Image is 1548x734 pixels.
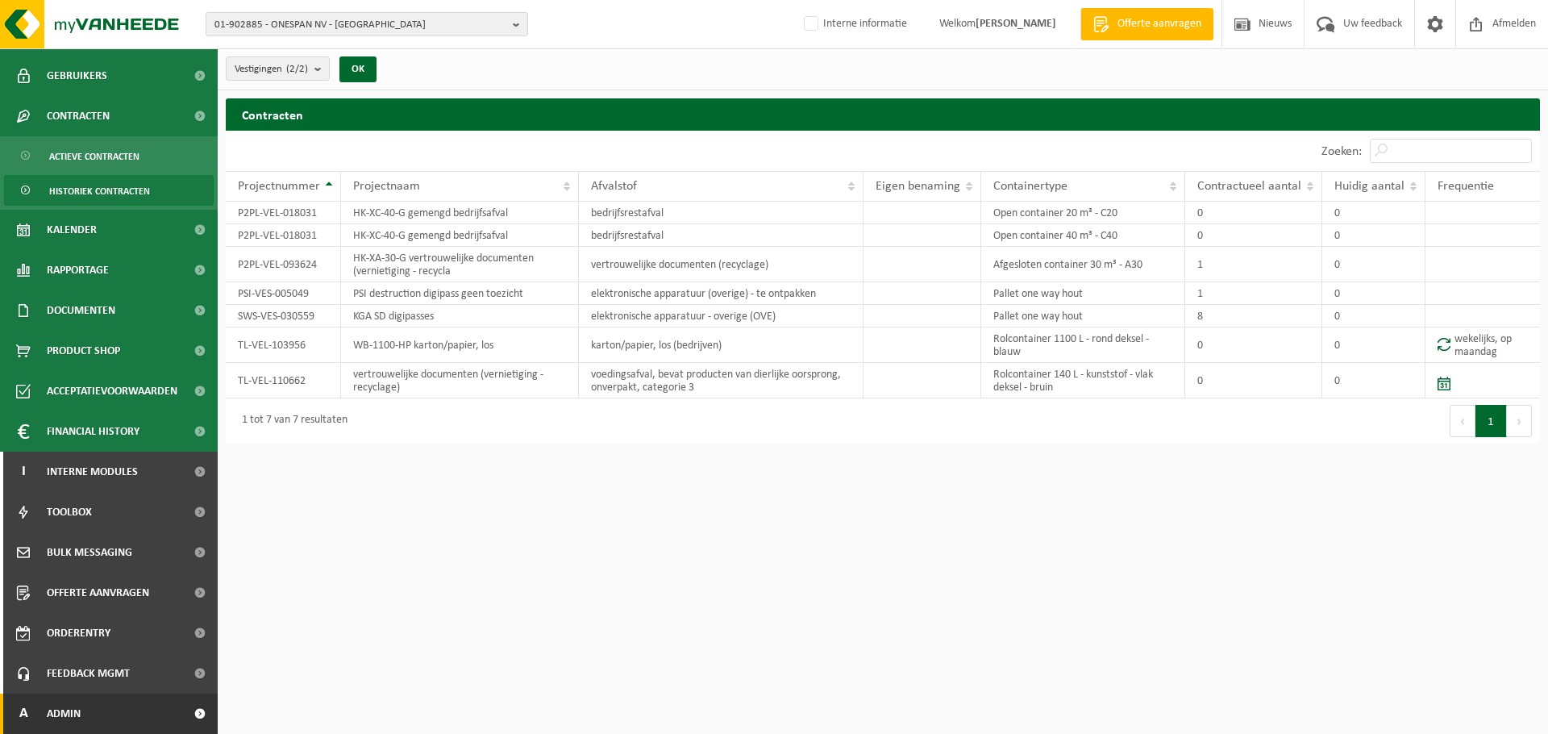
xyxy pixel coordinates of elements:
span: Gebruikers [47,56,107,96]
td: HK-XA-30-G vertrouwelijke documenten (vernietiging - recycla [341,247,579,282]
count: (2/2) [286,64,308,74]
span: Offerte aanvragen [47,573,149,613]
td: 1 [1185,282,1322,305]
button: 1 [1475,405,1507,437]
span: Historiek contracten [49,176,150,206]
div: 1 tot 7 van 7 resultaten [234,407,347,436]
span: Bulk Messaging [47,532,132,573]
span: Documenten [47,290,115,331]
button: Next [1507,405,1532,437]
td: 1 [1185,247,1322,282]
td: KGA SD digipasses [341,305,579,327]
td: HK-XC-40-G gemengd bedrijfsafval [341,224,579,247]
td: HK-XC-40-G gemengd bedrijfsafval [341,202,579,224]
td: elektronische apparatuur (overige) - te ontpakken [579,282,863,305]
td: Pallet one way hout [981,282,1184,305]
td: PSI-VES-005049 [226,282,341,305]
a: Actieve contracten [4,140,214,171]
span: Contracten [47,96,110,136]
td: 0 [1322,327,1425,363]
button: OK [339,56,377,82]
span: Admin [47,694,81,734]
td: 0 [1322,247,1425,282]
span: Actieve contracten [49,141,139,172]
td: bedrijfsrestafval [579,202,863,224]
td: Rolcontainer 140 L - kunststof - vlak deksel - bruin [981,363,1184,398]
td: P2PL-VEL-093624 [226,247,341,282]
td: 0 [1322,282,1425,305]
span: Feedback MGMT [47,653,130,694]
td: elektronische apparatuur - overige (OVE) [579,305,863,327]
span: Product Shop [47,331,120,371]
span: Projectnummer [238,180,320,193]
span: Orderentry Goedkeuring [47,613,182,653]
button: 01-902885 - ONESPAN NV - [GEOGRAPHIC_DATA] [206,12,528,36]
span: Frequentie [1438,180,1494,193]
a: Offerte aanvragen [1080,8,1213,40]
td: 0 [1322,202,1425,224]
span: I [16,452,31,492]
span: Projectnaam [353,180,420,193]
td: Rolcontainer 1100 L - rond deksel - blauw [981,327,1184,363]
td: 0 [1185,202,1322,224]
td: bedrijfsrestafval [579,224,863,247]
label: Zoeken: [1321,145,1362,158]
a: Historiek contracten [4,175,214,206]
span: Rapportage [47,250,109,290]
td: 8 [1185,305,1322,327]
span: Vestigingen [235,57,308,81]
span: Eigen benaming [876,180,960,193]
span: Huidig aantal [1334,180,1404,193]
td: vertrouwelijke documenten (vernietiging - recyclage) [341,363,579,398]
td: PSI destruction digipass geen toezicht [341,282,579,305]
span: Contractueel aantal [1197,180,1301,193]
button: Previous [1450,405,1475,437]
span: Financial History [47,411,139,452]
td: SWS-VES-030559 [226,305,341,327]
span: Acceptatievoorwaarden [47,371,177,411]
span: Containertype [993,180,1067,193]
td: TL-VEL-103956 [226,327,341,363]
td: Pallet one way hout [981,305,1184,327]
button: Vestigingen(2/2) [226,56,330,81]
td: P2PL-VEL-018031 [226,202,341,224]
span: Interne modules [47,452,138,492]
span: Afvalstof [591,180,637,193]
td: 0 [1185,327,1322,363]
span: Kalender [47,210,97,250]
td: voedingsafval, bevat producten van dierlijke oorsprong, onverpakt, categorie 3 [579,363,863,398]
td: 0 [1322,305,1425,327]
td: 0 [1185,363,1322,398]
td: wekelijks, op maandag [1425,327,1540,363]
span: Offerte aanvragen [1113,16,1205,32]
label: Interne informatie [801,12,907,36]
td: Open container 20 m³ - C20 [981,202,1184,224]
td: Open container 40 m³ - C40 [981,224,1184,247]
td: vertrouwelijke documenten (recyclage) [579,247,863,282]
td: karton/papier, los (bedrijven) [579,327,863,363]
td: WB-1100-HP karton/papier, los [341,327,579,363]
span: 01-902885 - ONESPAN NV - [GEOGRAPHIC_DATA] [214,13,506,37]
strong: [PERSON_NAME] [976,18,1056,30]
td: TL-VEL-110662 [226,363,341,398]
h2: Contracten [226,98,1540,130]
td: 0 [1322,363,1425,398]
td: 0 [1185,224,1322,247]
span: A [16,694,31,734]
td: P2PL-VEL-018031 [226,224,341,247]
td: 0 [1322,224,1425,247]
td: Afgesloten container 30 m³ - A30 [981,247,1184,282]
span: Toolbox [47,492,92,532]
